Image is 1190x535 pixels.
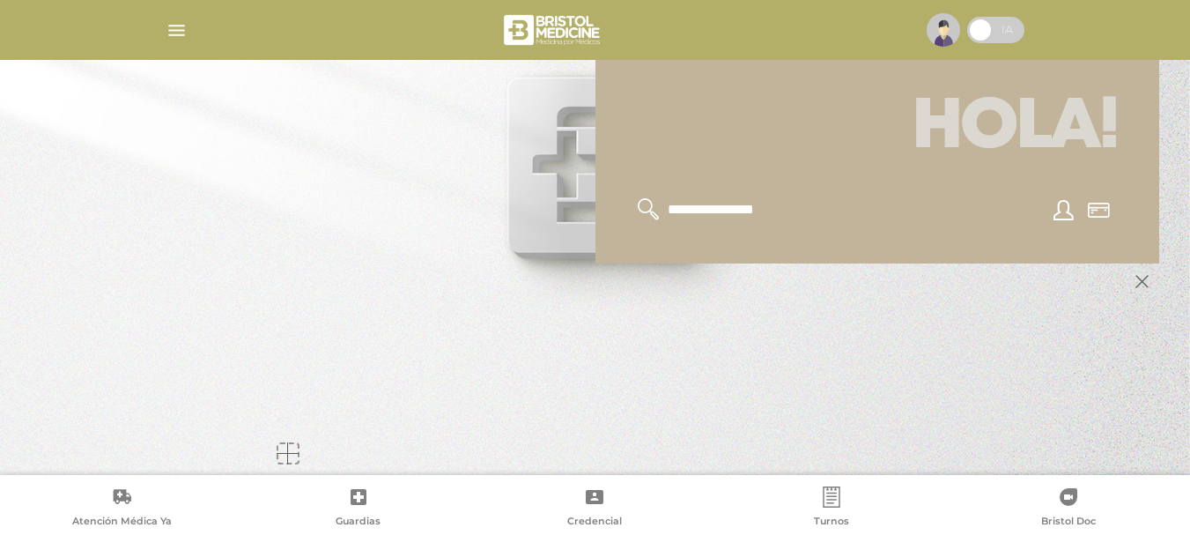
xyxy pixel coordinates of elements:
[1041,515,1096,531] span: Bristol Doc
[927,13,960,47] img: profile-placeholder.svg
[477,487,713,531] a: Credencial
[166,19,188,41] img: Cober_menu-lines-white.svg
[501,9,606,51] img: bristol-medicine-blanco.png
[814,515,849,531] span: Turnos
[567,515,622,531] span: Credencial
[950,487,1186,531] a: Bristol Doc
[240,487,477,531] a: Guardias
[713,487,950,531] a: Turnos
[617,78,1138,177] h1: Hola!
[72,515,172,531] span: Atención Médica Ya
[4,487,240,531] a: Atención Médica Ya
[336,515,381,531] span: Guardias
